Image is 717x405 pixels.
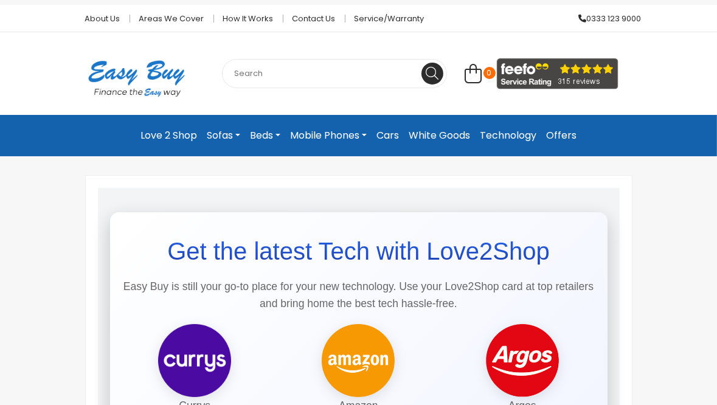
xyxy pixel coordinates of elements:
input: Search [222,59,447,88]
a: Areas we cover [130,15,214,22]
img: feefo_logo [497,58,618,89]
a: About Us [76,15,130,22]
a: Technology [475,125,541,147]
span: 0 [483,67,496,79]
h1: Get the latest Tech with Love2Shop [122,237,595,266]
a: Contact Us [283,15,345,22]
p: Easy Buy is still your go-to place for your new technology. Use your Love2Shop card at top retail... [122,278,595,312]
a: Mobile Phones [285,125,372,147]
a: Cars [372,125,404,147]
img: Currys Logo [158,324,231,397]
a: 0 [465,71,482,85]
a: Love 2 Shop [136,125,202,147]
img: Amazon [322,324,395,397]
a: Offers [541,125,581,147]
a: Service/Warranty [345,15,424,22]
a: White Goods [404,125,475,147]
a: Sofas [202,125,245,147]
img: Argos [486,324,559,397]
a: Beds [245,125,285,147]
a: How it works [214,15,283,22]
a: 0333 123 9000 [570,15,642,22]
img: Easy Buy [76,44,197,112]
